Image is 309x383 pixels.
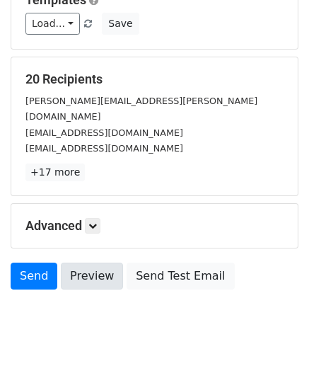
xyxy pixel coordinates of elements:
[25,13,80,35] a: Load...
[11,263,57,290] a: Send
[127,263,234,290] a: Send Test Email
[25,96,257,122] small: [PERSON_NAME][EMAIL_ADDRESS][PERSON_NAME][DOMAIN_NAME]
[25,127,183,138] small: [EMAIL_ADDRESS][DOMAIN_NAME]
[102,13,139,35] button: Save
[238,315,309,383] iframe: Chat Widget
[25,218,284,234] h5: Advanced
[25,143,183,154] small: [EMAIL_ADDRESS][DOMAIN_NAME]
[25,164,85,181] a: +17 more
[25,72,284,87] h5: 20 Recipients
[61,263,123,290] a: Preview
